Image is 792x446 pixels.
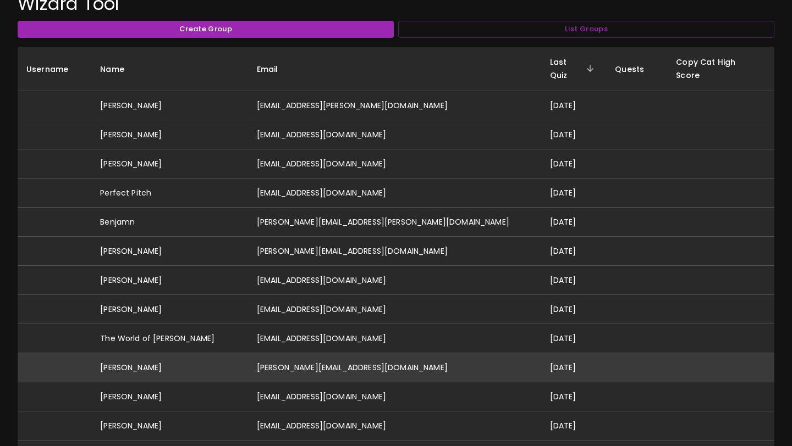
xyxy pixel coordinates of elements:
[541,411,607,441] td: [DATE]
[615,63,658,76] span: Quests
[541,295,607,324] td: [DATE]
[18,21,394,38] button: Create Group
[91,237,248,266] td: [PERSON_NAME]
[248,120,541,149] td: [EMAIL_ADDRESS][DOMAIN_NAME]
[248,295,541,324] td: [EMAIL_ADDRESS][DOMAIN_NAME]
[248,324,541,353] td: [EMAIL_ADDRESS][DOMAIN_NAME]
[91,149,248,179] td: [PERSON_NAME]
[248,382,541,411] td: [EMAIL_ADDRESS][DOMAIN_NAME]
[248,208,541,237] td: [PERSON_NAME][EMAIL_ADDRESS][PERSON_NAME][DOMAIN_NAME]
[257,63,293,76] span: Email
[248,179,541,208] td: [EMAIL_ADDRESS][DOMAIN_NAME]
[541,324,607,353] td: [DATE]
[248,91,541,120] td: [EMAIL_ADDRESS][PERSON_NAME][DOMAIN_NAME]
[541,91,607,120] td: [DATE]
[26,63,82,76] span: Username
[541,179,607,208] td: [DATE]
[100,63,139,76] span: Name
[91,266,248,295] td: [PERSON_NAME]
[541,237,607,266] td: [DATE]
[248,353,541,382] td: [PERSON_NAME][EMAIL_ADDRESS][DOMAIN_NAME]
[541,382,607,411] td: [DATE]
[91,208,248,237] td: Benjamn
[91,411,248,441] td: [PERSON_NAME]
[541,266,607,295] td: [DATE]
[91,91,248,120] td: [PERSON_NAME]
[248,411,541,441] td: [EMAIL_ADDRESS][DOMAIN_NAME]
[398,21,774,38] button: List Groups
[91,382,248,411] td: [PERSON_NAME]
[91,324,248,353] td: The World of [PERSON_NAME]
[541,353,607,382] td: [DATE]
[550,55,598,82] span: Last Quiz
[91,353,248,382] td: [PERSON_NAME]
[541,208,607,237] td: [DATE]
[91,179,248,208] td: Perfect Pitch
[248,266,541,295] td: [EMAIL_ADDRESS][DOMAIN_NAME]
[676,55,766,82] span: Copy Cat High Score
[541,149,607,179] td: [DATE]
[91,120,248,149] td: [PERSON_NAME]
[91,295,248,324] td: [PERSON_NAME]
[248,237,541,266] td: [PERSON_NAME][EMAIL_ADDRESS][DOMAIN_NAME]
[248,149,541,179] td: [EMAIL_ADDRESS][DOMAIN_NAME]
[541,120,607,149] td: [DATE]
